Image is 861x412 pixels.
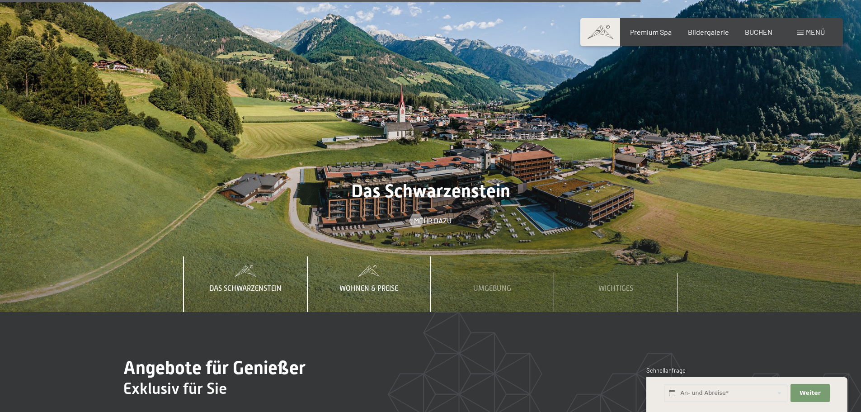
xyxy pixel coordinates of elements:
[414,216,452,226] span: Mehr dazu
[630,28,672,36] a: Premium Spa
[745,28,772,36] a: BUCHEN
[409,216,452,226] a: Mehr dazu
[123,357,306,379] span: Angebote für Genießer
[473,284,511,293] span: Umgebung
[123,379,227,398] span: Exklusiv für Sie
[800,389,821,397] span: Weiter
[806,28,825,36] span: Menü
[688,28,729,36] a: Bildergalerie
[209,284,282,293] span: Das Schwarzenstein
[598,284,633,293] span: Wichtiges
[339,284,398,293] span: Wohnen & Preise
[790,384,829,403] button: Weiter
[646,367,686,374] span: Schnellanfrage
[351,180,510,202] span: Das Schwarzenstein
